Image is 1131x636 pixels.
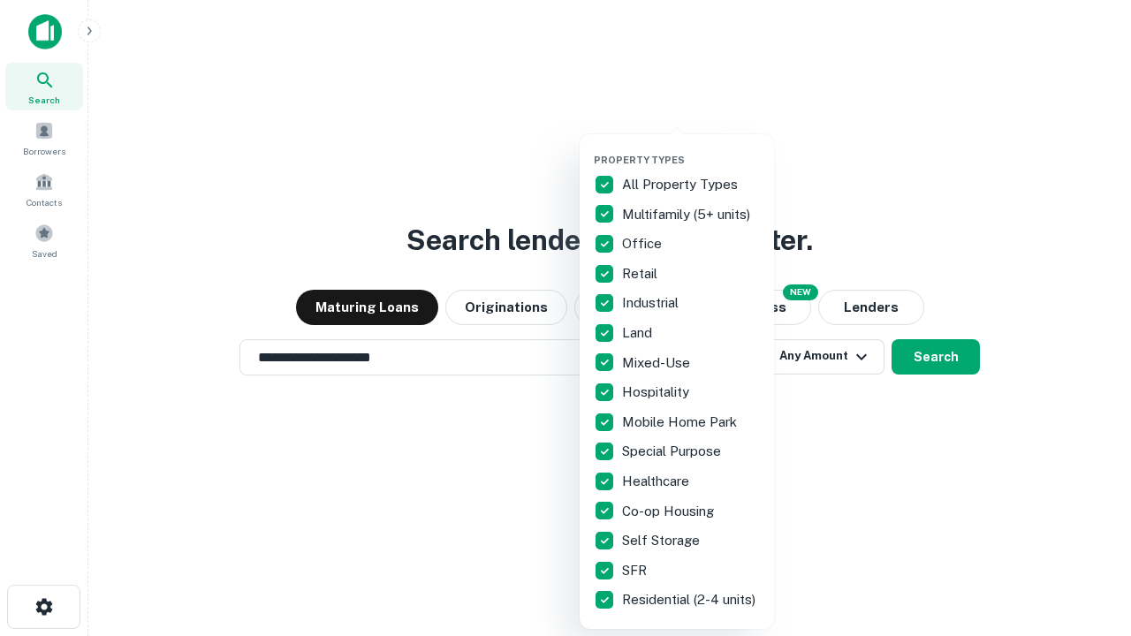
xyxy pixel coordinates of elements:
p: Special Purpose [622,441,725,462]
p: Industrial [622,292,682,314]
p: Mobile Home Park [622,412,740,433]
p: Land [622,322,656,344]
p: Mixed-Use [622,352,694,374]
p: Co-op Housing [622,501,717,522]
p: SFR [622,560,650,581]
p: Healthcare [622,471,693,492]
p: Multifamily (5+ units) [622,204,754,225]
p: Retail [622,263,661,284]
span: Property Types [594,155,685,165]
p: All Property Types [622,174,741,195]
p: Self Storage [622,530,703,551]
p: Residential (2-4 units) [622,589,759,610]
p: Hospitality [622,382,693,403]
p: Office [622,233,665,254]
iframe: Chat Widget [1043,495,1131,579]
